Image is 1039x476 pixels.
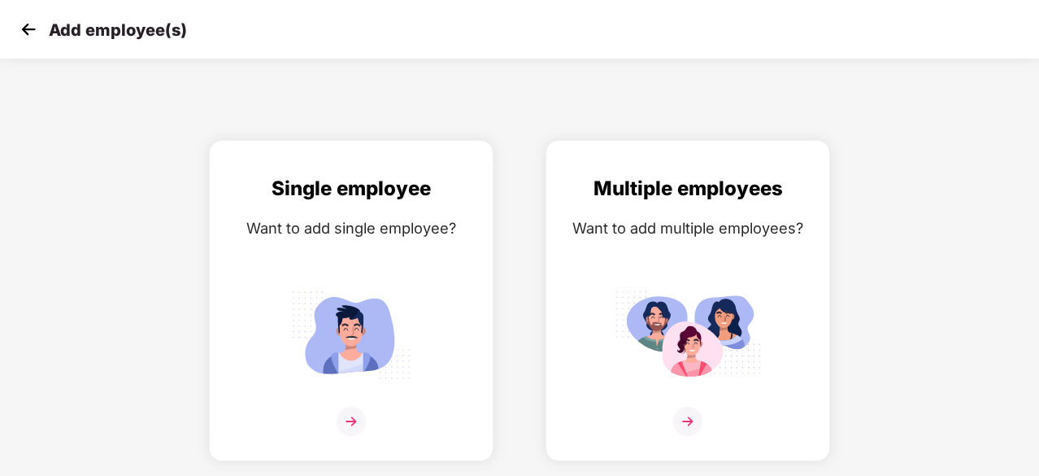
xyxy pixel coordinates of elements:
[226,173,476,204] div: Single employee
[278,284,424,386] img: svg+xml;base64,PHN2ZyB4bWxucz0iaHR0cDovL3d3dy53My5vcmcvMjAwMC9zdmciIGlkPSJTaW5nbGVfZW1wbG95ZWUiIH...
[226,216,476,240] div: Want to add single employee?
[49,20,187,40] p: Add employee(s)
[563,173,813,204] div: Multiple employees
[563,216,813,240] div: Want to add multiple employees?
[16,17,41,41] img: svg+xml;base64,PHN2ZyB4bWxucz0iaHR0cDovL3d3dy53My5vcmcvMjAwMC9zdmciIHdpZHRoPSIzMCIgaGVpZ2h0PSIzMC...
[615,284,761,386] img: svg+xml;base64,PHN2ZyB4bWxucz0iaHR0cDovL3d3dy53My5vcmcvMjAwMC9zdmciIGlkPSJNdWx0aXBsZV9lbXBsb3llZS...
[337,407,366,436] img: svg+xml;base64,PHN2ZyB4bWxucz0iaHR0cDovL3d3dy53My5vcmcvMjAwMC9zdmciIHdpZHRoPSIzNiIgaGVpZ2h0PSIzNi...
[673,407,702,436] img: svg+xml;base64,PHN2ZyB4bWxucz0iaHR0cDovL3d3dy53My5vcmcvMjAwMC9zdmciIHdpZHRoPSIzNiIgaGVpZ2h0PSIzNi...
